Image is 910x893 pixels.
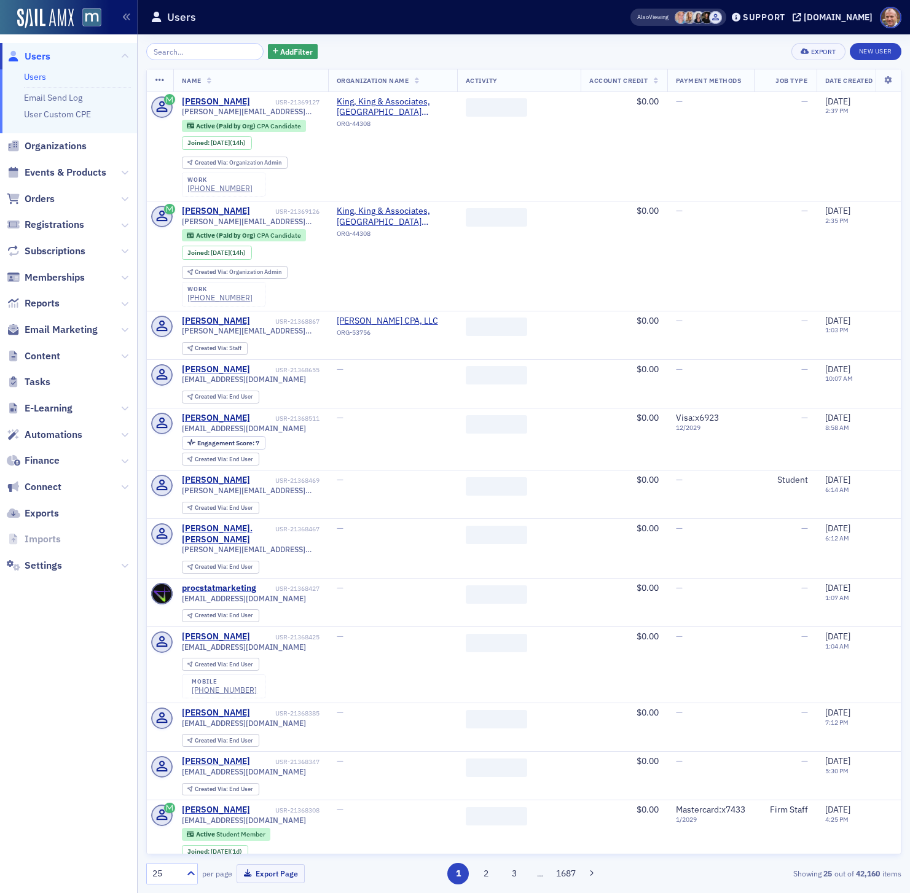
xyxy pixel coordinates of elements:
span: $0.00 [637,205,659,216]
a: [PERSON_NAME] [182,413,250,424]
span: Registrations [25,218,84,232]
a: [PERSON_NAME].[PERSON_NAME] [182,523,273,545]
span: Memberships [25,271,85,284]
span: Active (Paid by Org) [196,231,257,240]
span: — [676,707,683,718]
time: 1:04 AM [825,642,849,650]
div: Created Via: End User [182,658,259,671]
span: — [676,205,683,216]
span: Date Created [825,76,873,85]
div: End User [195,738,253,744]
div: Created Via: End User [182,609,259,622]
span: Created Via : [195,504,229,512]
div: Staff [195,345,241,352]
div: Created Via: Organization Admin [182,157,288,170]
time: 5:30 PM [825,766,849,775]
span: [DATE] [825,412,850,423]
div: [PERSON_NAME] [182,756,250,767]
span: — [337,523,343,534]
div: ORG-44308 [337,230,449,242]
img: SailAMX [82,8,101,27]
span: [PERSON_NAME][EMAIL_ADDRESS][PERSON_NAME][DOMAIN_NAME] [182,486,320,495]
span: Finance [25,454,60,467]
a: Registrations [7,218,84,232]
a: Email Send Log [24,92,82,103]
span: [DATE] [825,205,850,216]
div: Joined: 2025-10-13 00:00:00 [182,136,252,150]
span: Viewing [637,13,669,21]
span: ‌ [466,526,527,544]
div: Created Via: End User [182,502,259,515]
span: [EMAIL_ADDRESS][DOMAIN_NAME] [182,642,306,652]
div: USR-21368425 [252,633,320,641]
div: Created Via: End User [182,783,259,796]
a: [PERSON_NAME] [182,708,250,719]
a: Email Marketing [7,323,98,337]
div: End User [195,456,253,463]
span: $0.00 [637,631,659,642]
span: Automations [25,428,82,442]
time: 6:14 AM [825,485,849,494]
span: — [676,631,683,642]
span: [EMAIL_ADDRESS][DOMAIN_NAME] [182,594,306,603]
span: Exports [25,507,59,520]
span: ‌ [466,634,527,652]
span: Student Member [216,830,265,838]
div: [PERSON_NAME] [182,805,250,816]
a: [PERSON_NAME] [182,364,250,375]
button: 1687 [555,863,576,884]
div: End User [195,505,253,512]
a: [PERSON_NAME] [182,631,250,642]
span: Active [196,830,216,838]
div: ORG-53756 [337,329,449,341]
div: Organization Admin [195,269,281,276]
div: Active (Paid by Org): Active (Paid by Org): CPA Candidate [182,120,307,132]
a: Active (Paid by Org) CPA Candidate [187,232,300,240]
span: — [676,523,683,534]
span: $0.00 [637,96,659,107]
span: ‌ [466,318,527,336]
button: [DOMAIN_NAME] [793,13,877,21]
h1: Users [167,10,196,25]
a: Users [24,71,46,82]
span: King, King & Associates, PA (Baltimore, MD) [337,206,449,227]
a: SailAMX [17,9,74,28]
a: [PERSON_NAME] [182,475,250,486]
div: Joined: 2025-10-13 00:00:00 [182,246,252,259]
span: ‌ [466,98,527,117]
time: 2:37 PM [825,106,849,115]
a: Organizations [7,139,87,153]
a: Connect [7,480,61,494]
button: AddFilter [268,44,318,60]
span: Connect [25,480,61,494]
div: work [187,176,253,184]
a: Automations [7,428,82,442]
div: End User [195,786,253,793]
div: USR-21368467 [275,525,320,533]
a: [PHONE_NUMBER] [192,685,257,695]
a: [PERSON_NAME] [182,96,250,107]
span: — [676,96,683,107]
label: per page [202,868,232,879]
span: Events & Products [25,166,106,179]
span: [DATE] [211,248,230,257]
span: ‌ [466,415,527,434]
div: USR-21369126 [252,208,320,216]
div: Created Via: End User [182,391,259,404]
span: [DATE] [211,847,230,856]
span: $0.00 [637,582,659,593]
a: User Custom CPE [24,109,91,120]
div: (14h) [211,139,246,147]
a: Content [7,349,60,363]
span: [DATE] [825,755,850,766]
span: Name [182,76,202,85]
div: USR-21368511 [252,415,320,423]
a: Finance [7,454,60,467]
time: 6:12 AM [825,534,849,542]
button: Export Page [237,864,305,883]
div: Export [811,49,836,55]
